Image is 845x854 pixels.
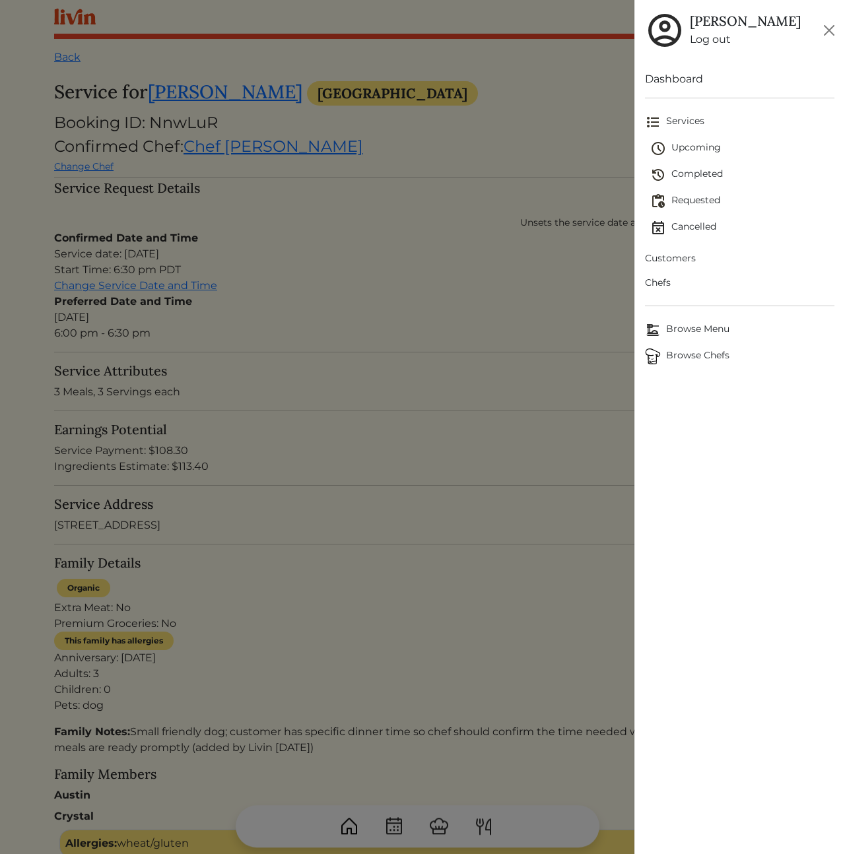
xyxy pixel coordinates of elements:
a: Customers [645,246,834,271]
a: Dashboard [645,71,834,87]
h5: [PERSON_NAME] [690,13,801,29]
img: Browse Chefs [645,348,661,364]
a: Services [645,109,834,135]
a: Chefs [645,271,834,295]
img: history-2b446bceb7e0f53b931186bf4c1776ac458fe31ad3b688388ec82af02103cd45.svg [650,167,666,183]
img: schedule-fa401ccd6b27cf58db24c3bb5584b27dcd8bd24ae666a918e1c6b4ae8c451a22.svg [650,141,666,156]
span: Requested [650,193,834,209]
a: Requested [650,188,834,214]
a: Cancelled [650,214,834,241]
span: Browse Menu [645,322,834,338]
a: Upcoming [650,135,834,162]
a: Browse MenuBrowse Menu [645,317,834,343]
img: Browse Menu [645,322,661,338]
a: Completed [650,162,834,188]
span: Cancelled [650,220,834,236]
img: user_account-e6e16d2ec92f44fc35f99ef0dc9cddf60790bfa021a6ecb1c896eb5d2907b31c.svg [645,11,685,50]
span: Upcoming [650,141,834,156]
span: Customers [645,251,834,265]
a: Log out [690,32,801,48]
img: event_cancelled-67e280bd0a9e072c26133efab016668ee6d7272ad66fa3c7eb58af48b074a3a4.svg [650,220,666,236]
img: format_list_bulleted-ebc7f0161ee23162107b508e562e81cd567eeab2455044221954b09d19068e74.svg [645,114,661,130]
img: pending_actions-fd19ce2ea80609cc4d7bbea353f93e2f363e46d0f816104e4e0650fdd7f915cf.svg [650,193,666,209]
a: ChefsBrowse Chefs [645,343,834,370]
span: Completed [650,167,834,183]
span: Chefs [645,276,834,290]
span: Services [645,114,834,130]
span: Browse Chefs [645,348,834,364]
button: Close [819,20,840,41]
